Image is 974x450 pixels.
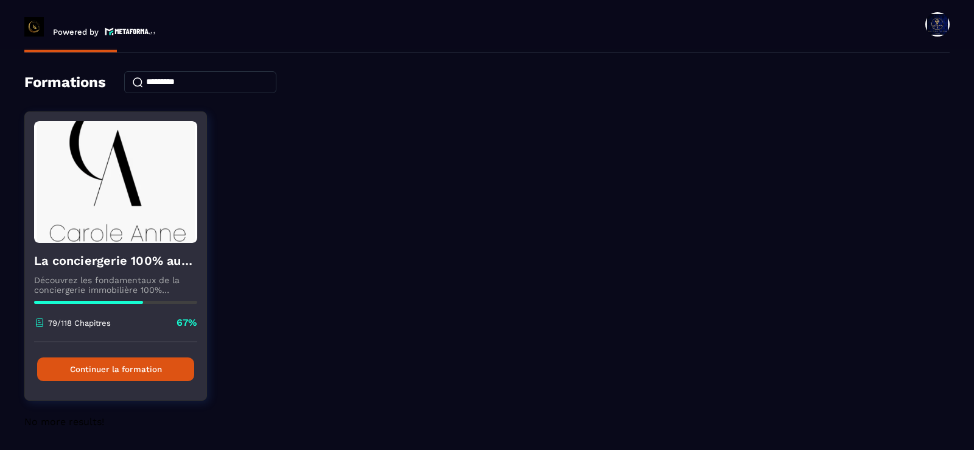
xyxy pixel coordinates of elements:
[105,26,156,37] img: logo
[24,17,44,37] img: logo-branding
[53,27,99,37] p: Powered by
[24,74,106,91] h4: Formations
[37,357,194,381] button: Continuer la formation
[34,252,197,269] h4: La conciergerie 100% automatisée
[177,316,197,329] p: 67%
[24,416,104,427] span: No more results!
[48,318,111,328] p: 79/118 Chapitres
[24,111,222,416] a: formation-backgroundLa conciergerie 100% automatiséeDécouvrez les fondamentaux de la conciergerie...
[34,275,197,295] p: Découvrez les fondamentaux de la conciergerie immobilière 100% automatisée. Cette formation est c...
[34,121,197,243] img: formation-background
